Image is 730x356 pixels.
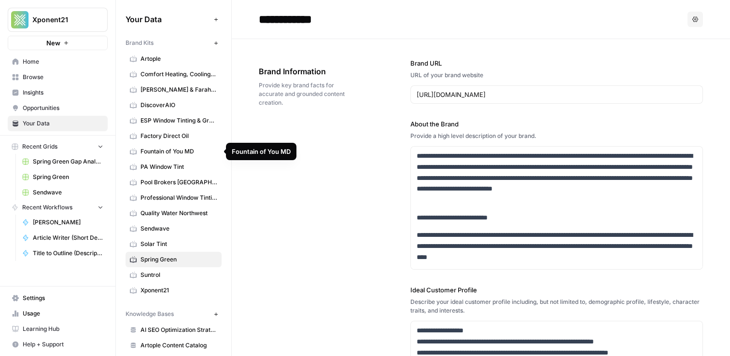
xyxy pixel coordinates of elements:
span: [PERSON_NAME] & Farah Eye & Laser Center [140,85,217,94]
span: Spring Green Gap Analysis Old [33,157,103,166]
a: [PERSON_NAME] & Farah Eye & Laser Center [126,82,222,97]
span: Insights [23,88,103,97]
span: DiscoverAIO [140,101,217,110]
a: Comfort Heating, Cooling, Electrical & Plumbing [126,67,222,82]
a: Suntrol [126,267,222,283]
span: Article Writer (Short Description and Tie In Test) [33,233,103,242]
a: Spring Green Gap Analysis Old [18,154,108,169]
span: Brand Kits [126,39,154,47]
a: Opportunities [8,100,108,116]
button: Help + Support [8,337,108,352]
label: About the Brand [410,119,703,129]
div: URL of your brand website [410,71,703,80]
span: Learning Hub [23,325,103,333]
a: Your Data [8,116,108,131]
a: Spring Green [18,169,108,185]
span: Spring Green [140,255,217,264]
a: Insights [8,85,108,100]
span: Sendwave [33,188,103,197]
label: Brand URL [410,58,703,68]
span: Title to Outline (Description and Tie-in Test) [33,249,103,258]
a: Quality Water Northwest [126,205,222,221]
span: Sendwave [140,224,217,233]
span: AI SEO Optimization Strategy Playbook [140,326,217,334]
label: Ideal Customer Profile [410,285,703,295]
span: PA Window Tint [140,163,217,171]
span: Factory Direct Oil [140,132,217,140]
span: Comfort Heating, Cooling, Electrical & Plumbing [140,70,217,79]
div: Fountain of You MD [232,147,291,156]
a: Xponent21 [126,283,222,298]
div: Provide a high level description of your brand. [410,132,703,140]
span: Artople Content Catalog [140,341,217,350]
span: Professional Window Tinting [140,193,217,202]
a: Sendwave [126,221,222,236]
span: Solar Tint [140,240,217,248]
span: New [46,38,60,48]
img: Xponent21 Logo [11,11,28,28]
a: [PERSON_NAME] [18,215,108,230]
span: Recent Workflows [22,203,72,212]
a: Spring Green [126,252,222,267]
a: Learning Hub [8,321,108,337]
a: Sendwave [18,185,108,200]
span: Provide key brand facts for accurate and grounded content creation. [259,81,356,107]
span: Your Data [126,14,210,25]
a: Artople [126,51,222,67]
div: Describe your ideal customer profile including, but not limited to, demographic profile, lifestyl... [410,298,703,315]
a: Fountain of You MD [126,144,222,159]
a: ESP Window Tinting & Graphics [126,113,222,128]
span: Home [23,57,103,66]
span: Your Data [23,119,103,128]
button: Recent Workflows [8,200,108,215]
a: PA Window Tint [126,159,222,175]
a: Solar Tint [126,236,222,252]
a: DiscoverAIO [126,97,222,113]
a: AI SEO Optimization Strategy Playbook [126,322,222,338]
span: [PERSON_NAME] [33,218,103,227]
a: Title to Outline (Description and Tie-in Test) [18,246,108,261]
span: Opportunities [23,104,103,112]
span: Suntrol [140,271,217,279]
span: Usage [23,309,103,318]
span: Browse [23,73,103,82]
span: Xponent21 [140,286,217,295]
button: Workspace: Xponent21 [8,8,108,32]
span: Quality Water Northwest [140,209,217,218]
span: Help + Support [23,340,103,349]
span: ESP Window Tinting & Graphics [140,116,217,125]
a: Usage [8,306,108,321]
span: Recent Grids [22,142,57,151]
span: Xponent21 [32,15,91,25]
a: Article Writer (Short Description and Tie In Test) [18,230,108,246]
button: New [8,36,108,50]
a: Home [8,54,108,69]
span: Settings [23,294,103,302]
span: Fountain of You MD [140,147,217,156]
span: Spring Green [33,173,103,181]
a: Pool Brokers [GEOGRAPHIC_DATA] [126,175,222,190]
a: Factory Direct Oil [126,128,222,144]
a: Browse [8,69,108,85]
button: Recent Grids [8,139,108,154]
span: Knowledge Bases [126,310,174,318]
span: Artople [140,55,217,63]
a: Professional Window Tinting [126,190,222,205]
a: Artople Content Catalog [126,338,222,353]
input: www.sundaysoccer.com [417,90,697,99]
span: Pool Brokers [GEOGRAPHIC_DATA] [140,178,217,187]
span: Brand Information [259,66,356,77]
a: Settings [8,290,108,306]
